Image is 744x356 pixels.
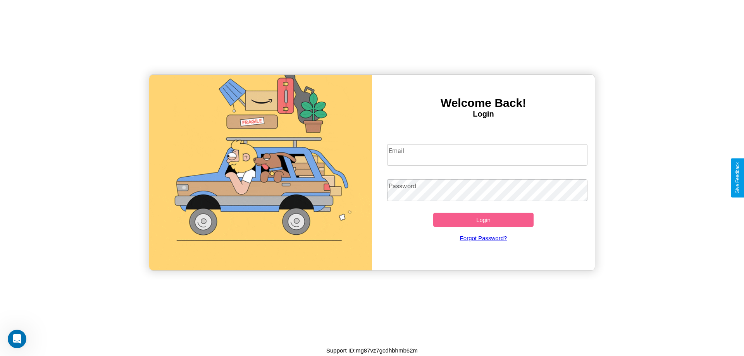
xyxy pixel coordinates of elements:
[383,227,584,249] a: Forgot Password?
[735,162,740,194] div: Give Feedback
[8,330,26,348] iframe: Intercom live chat
[372,96,595,110] h3: Welcome Back!
[433,213,534,227] button: Login
[326,345,418,356] p: Support ID: mg87vz7gcdhbhmb62m
[149,75,372,270] img: gif
[372,110,595,119] h4: Login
